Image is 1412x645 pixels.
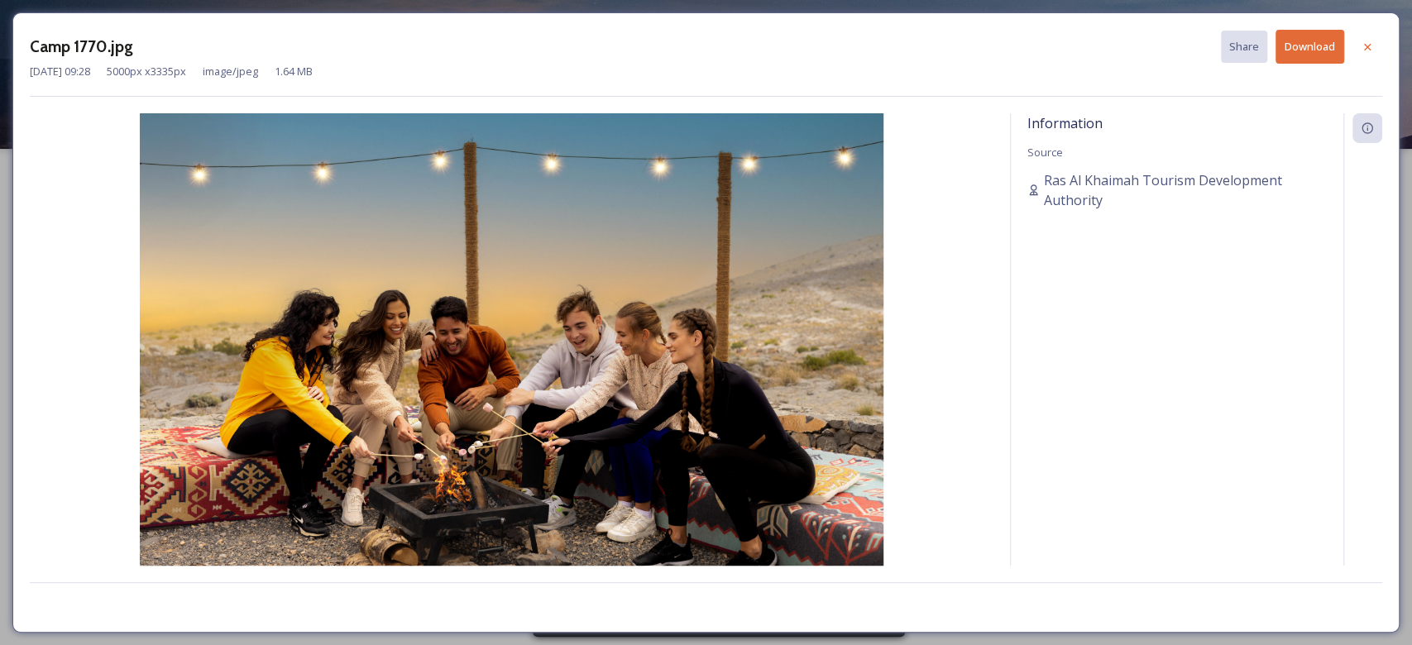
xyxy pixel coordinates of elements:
span: Source [1027,145,1063,160]
button: Download [1276,30,1344,64]
span: 1.64 MB [275,64,313,79]
span: Ras Al Khaimah Tourism Development Authority [1044,170,1327,210]
span: [DATE] 09:28 [30,64,90,79]
span: Information [1027,114,1103,132]
button: Share [1221,31,1267,63]
img: 779F90B4-69FA-442E-BAEE3B3540F5CDA1.jpg [30,113,993,609]
span: 5000 px x 3335 px [107,64,186,79]
span: image/jpeg [203,64,258,79]
h3: Camp 1770.jpg [30,35,133,59]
